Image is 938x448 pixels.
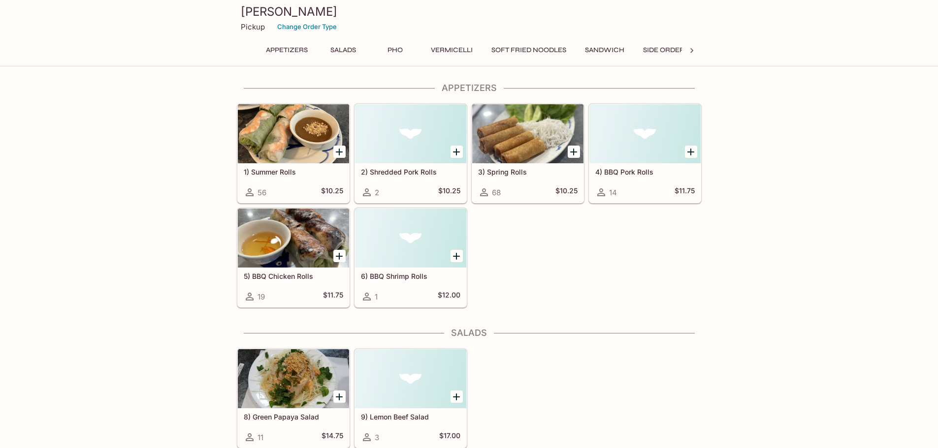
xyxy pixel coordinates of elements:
h5: $10.25 [555,186,578,198]
p: Pickup [241,22,265,31]
h3: [PERSON_NAME] [241,4,698,19]
button: Add 4) BBQ Pork Rolls [685,146,697,158]
button: Add 5) BBQ Chicken Rolls [333,250,346,262]
button: Add 3) Spring Rolls [568,146,580,158]
span: 3 [375,433,379,442]
h4: Salads [237,328,702,338]
h5: 2) Shredded Pork Rolls [361,168,460,176]
div: 4) BBQ Pork Rolls [589,104,701,163]
button: Pho [373,43,418,57]
div: 9) Lemon Beef Salad [355,349,466,408]
a: 1) Summer Rolls56$10.25 [237,104,350,203]
h5: $11.75 [323,291,343,302]
a: 6) BBQ Shrimp Rolls1$12.00 [355,208,467,307]
div: 3) Spring Rolls [472,104,583,163]
h5: 5) BBQ Chicken Rolls [244,272,343,280]
div: 8) Green Papaya Salad [238,349,349,408]
h5: $11.75 [675,186,695,198]
a: 3) Spring Rolls68$10.25 [472,104,584,203]
span: 14 [609,188,617,197]
h5: $10.25 [321,186,343,198]
h5: $10.25 [438,186,460,198]
h5: 1) Summer Rolls [244,168,343,176]
button: Soft Fried Noodles [486,43,572,57]
a: 2) Shredded Pork Rolls2$10.25 [355,104,467,203]
button: Vermicelli [425,43,478,57]
h5: 8) Green Papaya Salad [244,413,343,421]
button: Sandwich [580,43,630,57]
div: 6) BBQ Shrimp Rolls [355,209,466,268]
h5: $17.00 [439,431,460,443]
h5: 6) BBQ Shrimp Rolls [361,272,460,280]
button: Appetizers [260,43,313,57]
h5: $14.75 [322,431,343,443]
a: 8) Green Papaya Salad11$14.75 [237,349,350,448]
h5: 3) Spring Rolls [478,168,578,176]
button: Add 9) Lemon Beef Salad [451,390,463,403]
span: 19 [258,292,265,301]
button: Add 2) Shredded Pork Rolls [451,146,463,158]
span: 56 [258,188,266,197]
button: Salads [321,43,365,57]
span: 11 [258,433,263,442]
button: Add 6) BBQ Shrimp Rolls [451,250,463,262]
button: Change Order Type [273,19,341,34]
h5: 9) Lemon Beef Salad [361,413,460,421]
a: 9) Lemon Beef Salad3$17.00 [355,349,467,448]
h5: 4) BBQ Pork Rolls [595,168,695,176]
h4: Appetizers [237,83,702,93]
button: Add 1) Summer Rolls [333,146,346,158]
button: Side Order [638,43,690,57]
div: 5) BBQ Chicken Rolls [238,209,349,268]
span: 2 [375,188,379,197]
div: 2) Shredded Pork Rolls [355,104,466,163]
h5: $12.00 [438,291,460,302]
div: 1) Summer Rolls [238,104,349,163]
a: 4) BBQ Pork Rolls14$11.75 [589,104,701,203]
button: Add 8) Green Papaya Salad [333,390,346,403]
a: 5) BBQ Chicken Rolls19$11.75 [237,208,350,307]
span: 1 [375,292,378,301]
span: 68 [492,188,501,197]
